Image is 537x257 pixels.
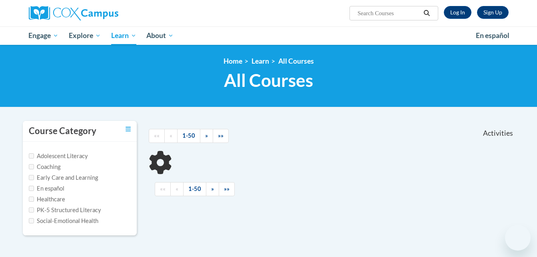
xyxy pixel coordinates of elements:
[146,31,174,40] span: About
[183,182,206,196] a: 1-50
[170,182,184,196] a: Previous
[170,132,172,139] span: «
[29,125,96,137] h3: Course Category
[206,182,219,196] a: Next
[29,186,34,191] input: Checkbox for Options
[155,182,171,196] a: Begining
[218,132,224,139] span: »»
[219,182,235,196] a: End
[213,129,229,143] a: End
[252,57,269,65] a: Learn
[17,26,521,45] div: Main menu
[29,175,34,180] input: Checkbox for Options
[111,31,136,40] span: Learn
[29,206,101,215] label: PK-5 Structured Literacy
[141,26,179,45] a: About
[29,184,64,193] label: En español
[29,164,34,169] input: Checkbox for Options
[278,57,314,65] a: All Courses
[29,195,65,204] label: Healthcare
[471,27,515,44] a: En español
[149,129,165,143] a: Begining
[505,225,531,251] iframe: Button to launch messaging window
[29,217,98,225] label: Social-Emotional Health
[29,6,181,20] a: Cox Campus
[126,125,131,134] a: Toggle collapse
[160,185,166,192] span: ««
[176,185,178,192] span: «
[205,132,208,139] span: »
[444,6,471,19] a: Log In
[69,31,101,40] span: Explore
[29,197,34,202] input: Checkbox for Options
[106,26,142,45] a: Learn
[357,8,421,18] input: Search Courses
[29,163,60,171] label: Coaching
[64,26,106,45] a: Explore
[28,31,58,40] span: Engage
[164,129,178,143] a: Previous
[483,129,513,138] span: Activities
[224,57,242,65] a: Home
[200,129,213,143] a: Next
[224,70,313,91] span: All Courses
[154,132,160,139] span: ««
[224,185,230,192] span: »»
[24,26,64,45] a: Engage
[476,31,509,40] span: En español
[29,152,88,161] label: Adolescent Literacy
[421,8,433,18] button: Search
[477,6,509,19] a: Register
[29,6,118,20] img: Cox Campus
[29,153,34,159] input: Checkbox for Options
[29,173,98,182] label: Early Care and Learning
[29,207,34,213] input: Checkbox for Options
[29,218,34,223] input: Checkbox for Options
[177,129,200,143] a: 1-50
[211,185,214,192] span: »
